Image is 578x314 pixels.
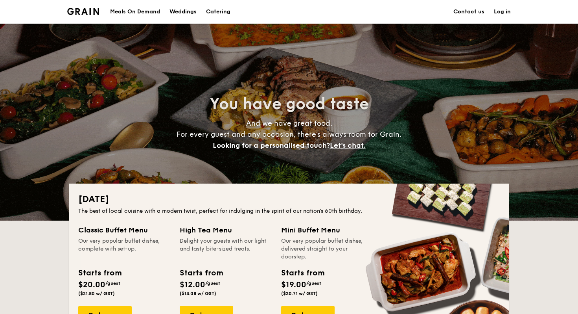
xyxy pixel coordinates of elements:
[78,225,170,236] div: Classic Buffet Menu
[78,280,105,290] span: $20.00
[281,237,373,261] div: Our very popular buffet dishes, delivered straight to your doorstep.
[281,291,318,296] span: ($20.71 w/ GST)
[180,280,205,290] span: $12.00
[78,267,121,279] div: Starts from
[67,8,99,15] img: Grain
[180,291,216,296] span: ($13.08 w/ GST)
[78,291,115,296] span: ($21.80 w/ GST)
[281,280,306,290] span: $19.00
[180,237,272,261] div: Delight your guests with our light and tasty bite-sized treats.
[205,281,220,286] span: /guest
[281,267,324,279] div: Starts from
[78,237,170,261] div: Our very popular buffet dishes, complete with set-up.
[281,225,373,236] div: Mini Buffet Menu
[306,281,321,286] span: /guest
[67,8,99,15] a: Logotype
[330,141,366,150] span: Let's chat.
[78,193,500,206] h2: [DATE]
[78,207,500,215] div: The best of local cuisine with a modern twist, perfect for indulging in the spirit of our nation’...
[105,281,120,286] span: /guest
[180,267,223,279] div: Starts from
[180,225,272,236] div: High Tea Menu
